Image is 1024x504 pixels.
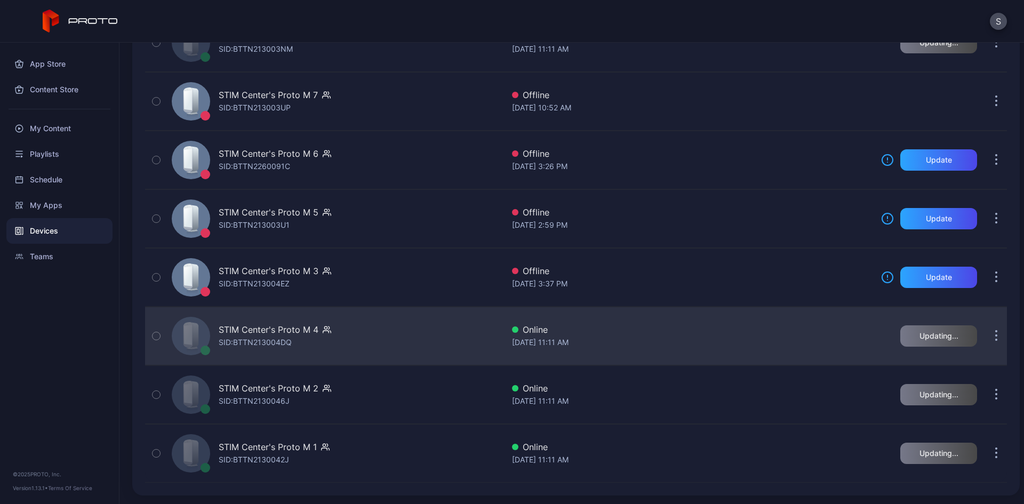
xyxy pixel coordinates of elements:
[919,390,958,399] div: Updating...
[990,13,1007,30] button: S
[219,206,318,219] div: STIM Center's Proto M 5
[512,89,873,101] div: Offline
[919,38,958,47] div: Updating...
[6,51,113,77] a: App Store
[900,267,977,288] button: Update
[919,449,958,458] div: Updating...
[13,470,106,478] div: © 2025 PROTO, Inc.
[6,141,113,167] a: Playlists
[512,323,873,336] div: Online
[512,265,873,277] div: Offline
[900,443,977,464] button: Updating...
[512,277,873,290] div: [DATE] 3:37 PM
[512,43,873,55] div: [DATE] 11:11 AM
[512,395,873,407] div: [DATE] 11:11 AM
[512,160,873,173] div: [DATE] 3:26 PM
[219,219,290,231] div: SID: BTTN213003U1
[900,384,977,405] button: Updating...
[219,160,290,173] div: SID: BTTN2260091C
[219,43,293,55] div: SID: BTTN213003NM
[926,273,952,282] div: Update
[900,325,977,347] button: Updating...
[512,441,873,453] div: Online
[219,101,291,114] div: SID: BTTN213003UP
[6,116,113,141] a: My Content
[219,323,318,336] div: STIM Center's Proto M 4
[219,277,290,290] div: SID: BTTN213004EZ
[48,485,92,491] a: Terms Of Service
[219,336,292,349] div: SID: BTTN213004DQ
[219,441,317,453] div: STIM Center's Proto M 1
[512,382,873,395] div: Online
[219,265,318,277] div: STIM Center's Proto M 3
[6,218,113,244] a: Devices
[900,208,977,229] button: Update
[512,206,873,219] div: Offline
[6,193,113,218] a: My Apps
[900,149,977,171] button: Update
[926,156,952,164] div: Update
[6,244,113,269] a: Teams
[219,89,318,101] div: STIM Center's Proto M 7
[512,219,873,231] div: [DATE] 2:59 PM
[919,332,958,340] div: Updating...
[512,336,873,349] div: [DATE] 11:11 AM
[926,214,952,223] div: Update
[219,453,289,466] div: SID: BTTN2130042J
[512,147,873,160] div: Offline
[6,77,113,102] a: Content Store
[219,395,290,407] div: SID: BTTN2130046J
[219,147,318,160] div: STIM Center's Proto M 6
[512,453,873,466] div: [DATE] 11:11 AM
[6,167,113,193] a: Schedule
[219,382,318,395] div: STIM Center's Proto M 2
[13,485,48,491] span: Version 1.13.1 •
[512,101,873,114] div: [DATE] 10:52 AM
[900,32,977,53] button: Updating...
